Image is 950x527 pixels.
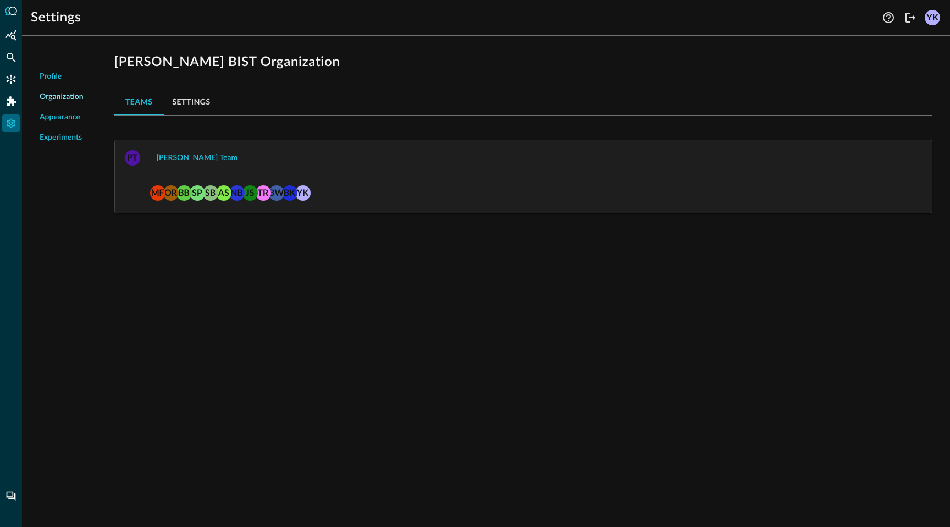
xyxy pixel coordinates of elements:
[295,184,311,200] span: yuksel.kurtbas@pearson.com
[3,92,20,110] div: Addons
[114,53,932,71] h1: [PERSON_NAME] BIST Organization
[163,184,179,200] span: Oisin Regan
[2,487,20,505] div: Chat
[164,89,219,115] button: Settings
[282,184,297,200] span: brian.koehl@pearson.com
[229,185,245,201] div: NB
[256,185,271,201] div: TR
[114,89,164,115] button: Teams
[31,9,81,26] h1: Settings
[203,185,218,201] div: SB
[2,114,20,132] div: Settings
[40,132,82,144] span: Experiments
[216,185,231,201] div: AS
[880,9,897,26] button: Help
[190,184,205,200] span: sekhar.penugonda@pearson.com
[2,70,20,88] div: Connectors
[269,185,284,201] div: BW
[150,149,245,167] button: [PERSON_NAME] Team
[2,48,20,66] div: Federated Search
[203,184,218,200] span: sunrise.budd@pearson.com
[902,9,919,26] button: Logout
[176,185,192,201] div: BB
[150,184,165,200] span: michael.franklin@pearson.com
[157,151,238,165] div: [PERSON_NAME] Team
[242,184,258,200] span: jax.scott@pearson.com
[163,185,179,201] div: OR
[282,185,297,201] div: BK
[295,185,311,201] div: YK
[256,184,271,200] span: tori.roberts@pearson.com
[40,91,84,103] span: Organization
[269,184,284,200] span: brian.way+pearson@secdataops.com
[176,184,192,200] span: bobby.bauer@pearson.com
[216,184,231,200] span: andrew.smith@pearson.com
[242,185,258,201] div: JS
[190,185,205,201] div: SP
[40,71,62,83] span: Profile
[125,150,140,166] div: PT
[229,184,245,200] span: neal.bridges+pearson@secdataops.com
[925,10,940,25] div: YK
[150,185,165,201] div: MF
[40,112,80,123] span: Appearance
[2,26,20,44] div: Summary Insights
